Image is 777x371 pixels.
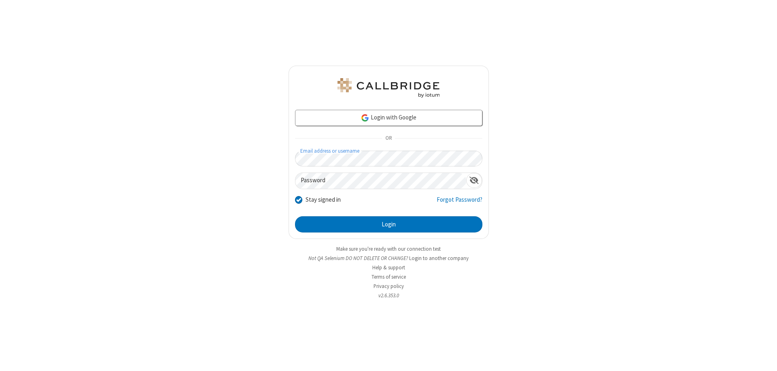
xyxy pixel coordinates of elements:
div: Show password [466,173,482,188]
button: Login to another company [409,254,469,262]
li: Not QA Selenium DO NOT DELETE OR CHANGE? [289,254,489,262]
span: OR [382,133,395,144]
a: Privacy policy [374,283,404,290]
button: Login [295,216,482,232]
a: Login with Google [295,110,482,126]
img: google-icon.png [361,113,369,122]
li: v2.6.353.0 [289,292,489,299]
input: Email address or username [295,151,482,166]
label: Stay signed in [306,195,341,205]
a: Terms of service [372,273,406,280]
img: QA Selenium DO NOT DELETE OR CHANGE [336,78,441,98]
a: Forgot Password? [437,195,482,211]
input: Password [295,173,466,189]
a: Make sure you're ready with our connection test [336,245,441,252]
a: Help & support [372,264,405,271]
